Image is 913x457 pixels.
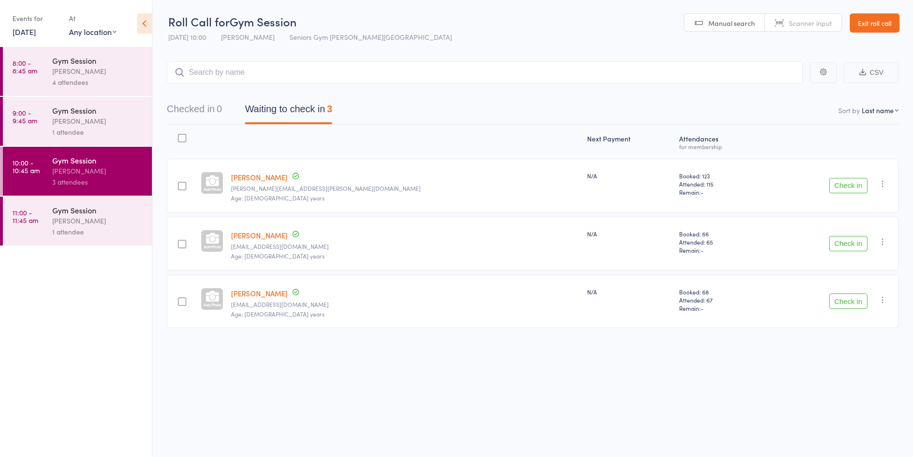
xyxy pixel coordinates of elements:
[3,147,152,196] a: 10:00 -10:45 amGym Session[PERSON_NAME]3 attendees
[167,99,222,124] button: Checked in0
[679,172,762,180] span: Booked: 123
[789,18,832,28] span: Scanner input
[679,180,762,188] span: Attended: 115
[217,104,222,114] div: 0
[52,116,144,127] div: [PERSON_NAME]
[679,230,762,238] span: Booked: 66
[679,304,762,312] span: Remain:
[231,172,288,182] a: [PERSON_NAME]
[3,197,152,246] a: 11:00 -11:45 amGym Session[PERSON_NAME]1 attendee
[679,288,762,296] span: Booked: 68
[231,310,324,318] span: Age: [DEMOGRAPHIC_DATA] years
[3,47,152,96] a: 8:00 -8:45 amGym Session[PERSON_NAME]4 attendees
[829,178,867,193] button: Check in
[862,105,894,115] div: Last name
[12,11,59,26] div: Events for
[583,129,676,154] div: Next Payment
[231,252,324,260] span: Age: [DEMOGRAPHIC_DATA] years
[52,226,144,237] div: 1 attendee
[679,238,762,246] span: Attended: 65
[167,61,803,83] input: Search by name
[69,11,116,26] div: At
[52,176,144,187] div: 3 attendees
[231,243,579,250] small: tcomino@bigpond.net.au
[701,304,704,312] span: -
[587,230,672,238] div: N/A
[12,159,40,174] time: 10:00 - 10:45 am
[52,165,144,176] div: [PERSON_NAME]
[587,172,672,180] div: N/A
[327,104,332,114] div: 3
[12,59,37,74] time: 8:00 - 8:45 am
[838,105,860,115] label: Sort by
[52,77,144,88] div: 4 attendees
[679,296,762,304] span: Attended: 67
[12,209,38,224] time: 11:00 - 11:45 am
[168,32,206,42] span: [DATE] 10:00
[850,13,900,33] a: Exit roll call
[231,194,324,202] span: Age: [DEMOGRAPHIC_DATA] years
[3,97,152,146] a: 9:00 -9:45 amGym Session[PERSON_NAME]1 attendee
[289,32,452,42] span: Seniors Gym [PERSON_NAME][GEOGRAPHIC_DATA]
[52,127,144,138] div: 1 attendee
[844,62,899,83] button: CSV
[587,288,672,296] div: N/A
[829,236,867,251] button: Check in
[230,13,297,29] span: Gym Session
[679,246,762,254] span: Remain:
[231,301,579,308] small: tcomino@bigpond.net.au
[708,18,755,28] span: Manual search
[231,230,288,240] a: [PERSON_NAME]
[52,55,144,66] div: Gym Session
[69,26,116,37] div: Any location
[168,13,230,29] span: Roll Call for
[829,293,867,309] button: Check in
[52,66,144,77] div: [PERSON_NAME]
[701,246,704,254] span: -
[231,185,579,192] small: nadia.omran@gmail.com
[679,143,762,150] div: for membership
[221,32,275,42] span: [PERSON_NAME]
[231,288,288,298] a: [PERSON_NAME]
[52,105,144,116] div: Gym Session
[12,26,36,37] a: [DATE]
[52,205,144,215] div: Gym Session
[52,155,144,165] div: Gym Session
[701,188,704,196] span: -
[52,215,144,226] div: [PERSON_NAME]
[679,188,762,196] span: Remain:
[12,109,37,124] time: 9:00 - 9:45 am
[675,129,766,154] div: Atten­dances
[245,99,332,124] button: Waiting to check in3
